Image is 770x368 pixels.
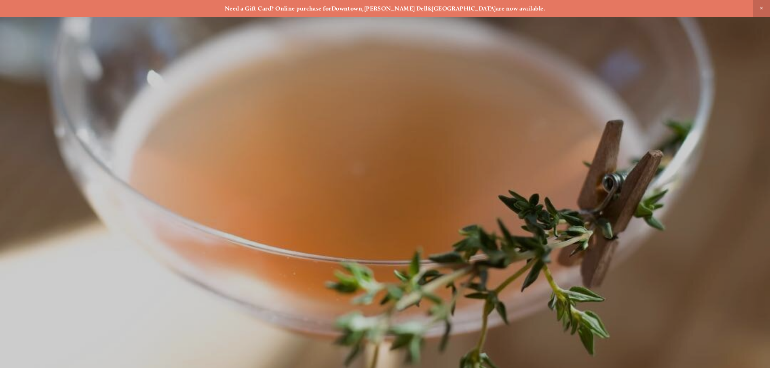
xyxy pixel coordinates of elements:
strong: Need a Gift Card? Online purchase for [225,5,331,12]
a: [GEOGRAPHIC_DATA] [432,5,496,12]
a: [PERSON_NAME] Dell [364,5,428,12]
strong: , [362,5,364,12]
strong: are now available. [496,5,545,12]
strong: & [428,5,432,12]
a: Downtown [331,5,363,12]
